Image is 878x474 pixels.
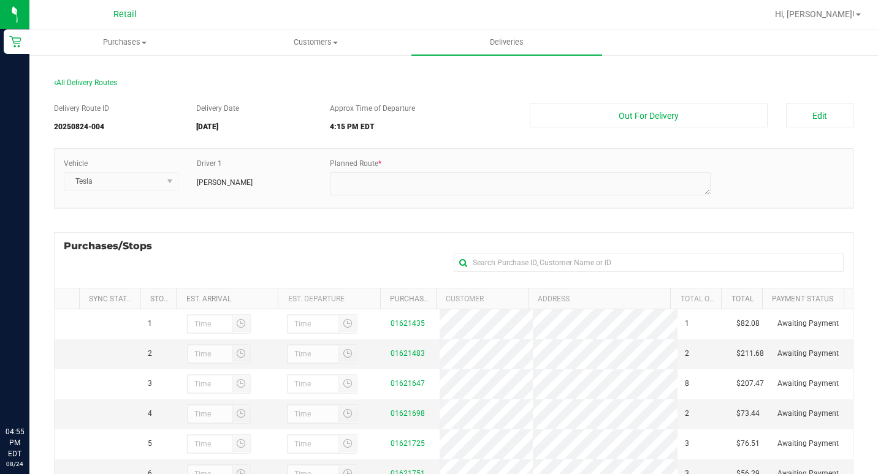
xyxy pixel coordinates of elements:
[777,408,839,419] span: Awaiting Payment
[148,378,152,389] span: 3
[391,409,425,418] a: 01621698
[29,29,220,55] a: Purchases
[777,378,839,389] span: Awaiting Payment
[473,37,540,48] span: Deliveries
[775,9,855,19] span: Hi, [PERSON_NAME]!
[278,288,380,309] th: Est. Departure
[197,158,222,169] label: Driver 1
[530,103,768,127] button: Out For Delivery
[436,288,528,309] th: Customer
[391,439,425,448] a: 01621725
[54,78,117,87] span: All Delivery Routes
[148,318,152,329] span: 1
[777,438,839,450] span: Awaiting Payment
[30,37,219,48] span: Purchases
[736,348,764,359] span: $211.68
[54,103,109,114] label: Delivery Route ID
[330,158,381,169] label: Planned Route
[731,295,754,303] a: Total
[196,123,311,131] h5: [DATE]
[64,239,164,254] span: Purchases/Stops
[89,295,136,303] a: Sync Status
[148,438,152,450] span: 5
[220,29,411,55] a: Customers
[196,103,239,114] label: Delivery Date
[736,378,764,389] span: $207.47
[12,376,49,413] iframe: Resource center
[391,379,425,388] a: 01621647
[221,37,410,48] span: Customers
[148,348,152,359] span: 2
[390,295,437,303] a: Purchase ID
[391,319,425,328] a: 01621435
[685,318,689,329] span: 1
[411,29,602,55] a: Deliveries
[454,254,844,272] input: Search Purchase ID, Customer Name or ID
[685,348,689,359] span: 2
[736,318,760,329] span: $82.08
[777,318,839,329] span: Awaiting Payment
[391,349,425,358] a: 01621483
[670,288,721,309] th: Total Order Lines
[54,122,104,131] strong: 20250824-004
[150,295,175,303] a: Stop #
[6,459,24,468] p: 08/24
[113,9,137,20] span: Retail
[685,408,689,419] span: 2
[736,408,760,419] span: $73.44
[64,158,88,169] label: Vehicle
[685,438,689,450] span: 3
[772,295,833,303] a: Payment Status
[186,295,231,303] a: Est. Arrival
[786,103,853,127] button: Edit
[6,426,24,459] p: 04:55 PM EDT
[685,378,689,389] span: 8
[777,348,839,359] span: Awaiting Payment
[330,103,415,114] label: Approx Time of Departure
[528,288,671,309] th: Address
[9,36,21,48] inline-svg: Retail
[736,438,760,450] span: $76.51
[330,123,511,131] h5: 4:15 PM EDT
[148,408,152,419] span: 4
[197,177,253,188] span: [PERSON_NAME]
